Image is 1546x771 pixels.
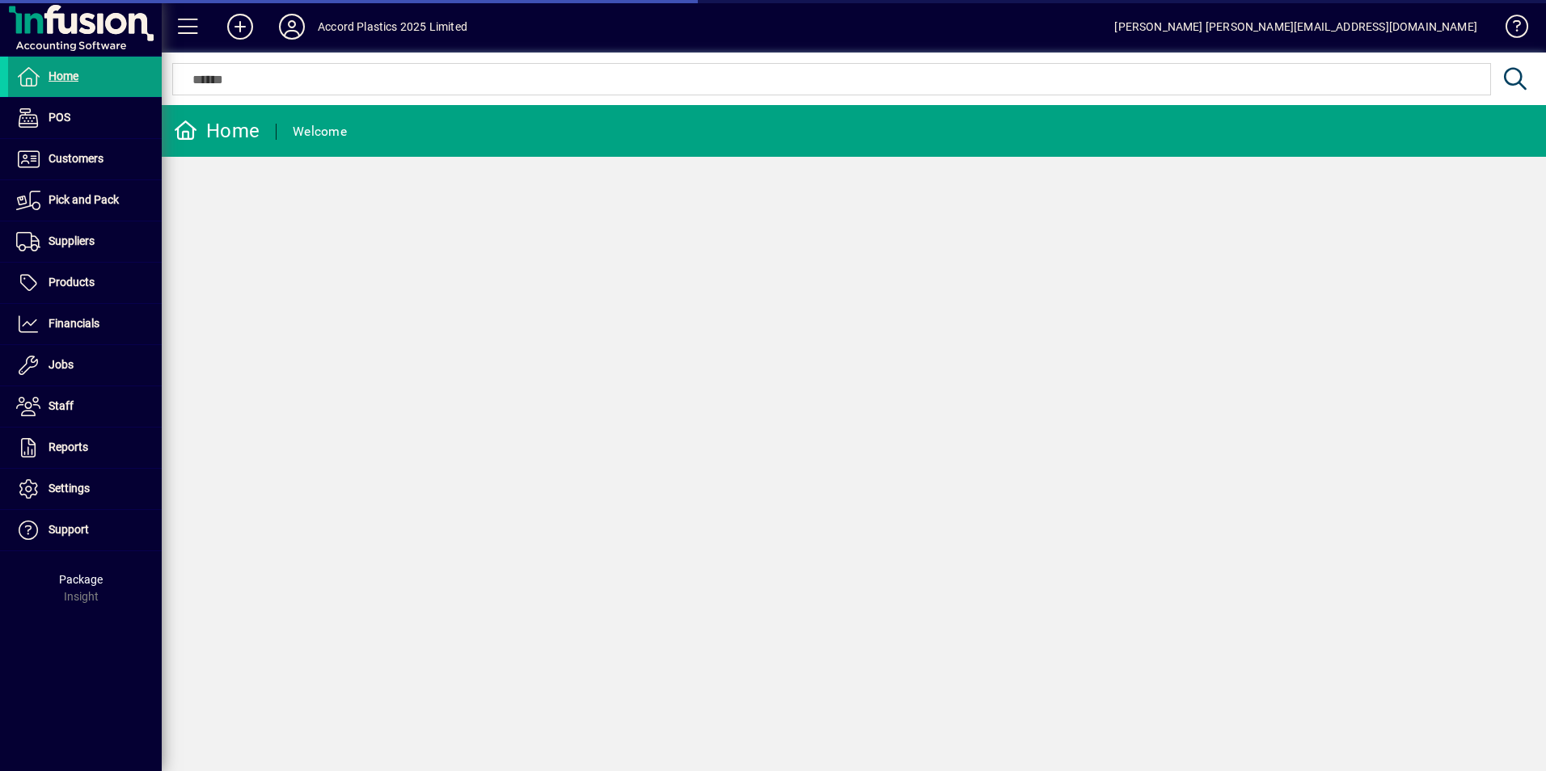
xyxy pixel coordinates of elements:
[49,111,70,124] span: POS
[8,98,162,138] a: POS
[8,180,162,221] a: Pick and Pack
[318,14,467,40] div: Accord Plastics 2025 Limited
[49,70,78,82] span: Home
[266,12,318,41] button: Profile
[174,118,260,144] div: Home
[8,428,162,468] a: Reports
[49,482,90,495] span: Settings
[49,152,103,165] span: Customers
[49,276,95,289] span: Products
[49,440,88,453] span: Reports
[8,139,162,179] a: Customers
[49,193,119,206] span: Pick and Pack
[49,399,74,412] span: Staff
[1114,14,1477,40] div: [PERSON_NAME] [PERSON_NAME][EMAIL_ADDRESS][DOMAIN_NAME]
[49,234,95,247] span: Suppliers
[8,221,162,262] a: Suppliers
[8,304,162,344] a: Financials
[8,469,162,509] a: Settings
[59,573,103,586] span: Package
[8,386,162,427] a: Staff
[214,12,266,41] button: Add
[49,358,74,371] span: Jobs
[293,119,347,145] div: Welcome
[8,263,162,303] a: Products
[49,523,89,536] span: Support
[1493,3,1526,56] a: Knowledge Base
[8,510,162,550] a: Support
[8,345,162,385] a: Jobs
[49,317,99,330] span: Financials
